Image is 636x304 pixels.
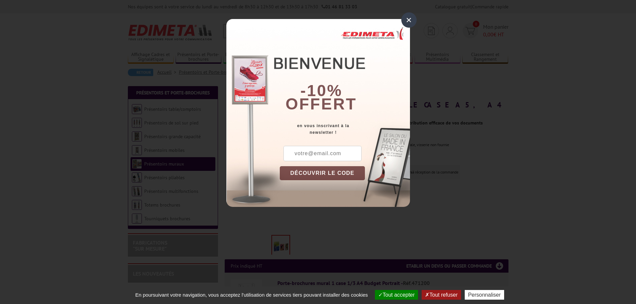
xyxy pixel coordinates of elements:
font: offert [285,95,357,113]
button: Tout accepter [375,290,418,300]
b: -10% [300,82,343,99]
button: Personnaliser (fenêtre modale) [465,290,504,300]
div: × [401,12,417,28]
button: DÉCOUVRIR LE CODE [280,166,365,180]
div: en vous inscrivant à la newsletter ! [280,122,410,136]
input: votre@email.com [283,146,362,161]
span: En poursuivant votre navigation, vous acceptez l'utilisation de services tiers pouvant installer ... [132,292,371,298]
button: Tout refuser [422,290,461,300]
